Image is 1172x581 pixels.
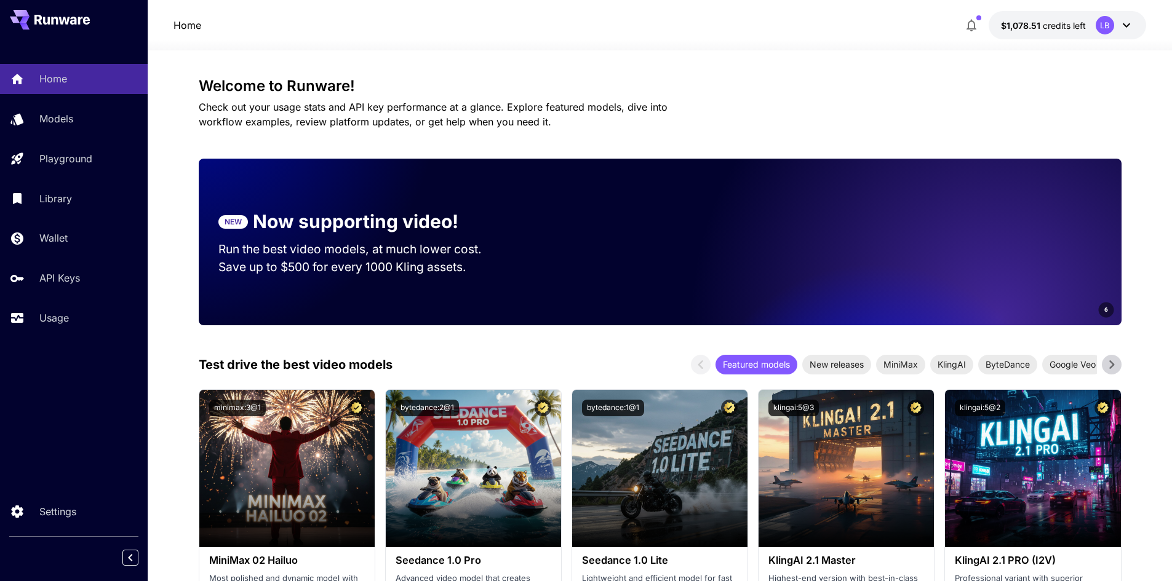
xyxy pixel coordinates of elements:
p: Models [39,111,73,126]
button: Certified Model – Vetted for best performance and includes a commercial license. [721,400,738,416]
span: Check out your usage stats and API key performance at a glance. Explore featured models, dive int... [199,101,668,128]
span: MiniMax [876,358,925,371]
div: ByteDance [978,355,1037,374]
div: Collapse sidebar [132,547,148,569]
span: ByteDance [978,358,1037,371]
div: LB [1096,16,1114,34]
p: Settings [39,504,76,519]
div: MiniMax [876,355,925,374]
p: Run the best video models, at much lower cost. [218,240,505,258]
p: Test drive the best video models [199,355,393,374]
img: alt [199,390,375,547]
div: Google Veo [1042,355,1103,374]
button: minimax:3@1 [209,400,266,416]
button: bytedance:2@1 [396,400,459,416]
button: bytedance:1@1 [582,400,644,416]
p: Library [39,191,72,206]
span: Google Veo [1042,358,1103,371]
p: Home [39,71,67,86]
a: Home [173,18,201,33]
button: $1,078.51344LB [989,11,1146,39]
button: Certified Model – Vetted for best performance and includes a commercial license. [1094,400,1111,416]
p: API Keys [39,271,80,285]
h3: Seedance 1.0 Pro [396,555,551,566]
p: Playground [39,151,92,166]
button: Certified Model – Vetted for best performance and includes a commercial license. [348,400,365,416]
div: New releases [802,355,871,374]
span: 6 [1104,305,1108,314]
p: Wallet [39,231,68,245]
nav: breadcrumb [173,18,201,33]
p: Usage [39,310,69,325]
p: NEW [225,216,242,227]
p: Save up to $500 for every 1000 Kling assets. [218,258,505,276]
span: New releases [802,358,871,371]
button: Certified Model – Vetted for best performance and includes a commercial license. [535,400,551,416]
span: credits left [1043,20,1086,31]
button: klingai:5@2 [955,400,1005,416]
img: alt [759,390,934,547]
div: KlingAI [930,355,973,374]
p: Now supporting video! [253,208,458,235]
img: alt [386,390,561,547]
span: Featured models [716,358,797,371]
button: Certified Model – Vetted for best performance and includes a commercial license. [907,400,924,416]
div: Featured models [716,355,797,374]
span: KlingAI [930,358,973,371]
h3: Welcome to Runware! [199,77,1122,95]
h3: Seedance 1.0 Lite [582,555,738,566]
button: Collapse sidebar [122,550,138,566]
h3: KlingAI 2.1 Master [768,555,924,566]
div: $1,078.51344 [1001,19,1086,32]
img: alt [945,390,1120,547]
h3: KlingAI 2.1 PRO (I2V) [955,555,1110,566]
span: $1,078.51 [1001,20,1043,31]
h3: MiniMax 02 Hailuo [209,555,365,566]
img: alt [572,390,747,547]
button: klingai:5@3 [768,400,819,416]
